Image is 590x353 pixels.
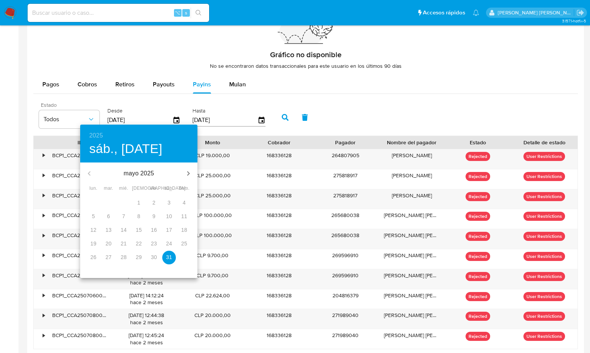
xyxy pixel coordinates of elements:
[87,185,100,192] span: lun.
[162,251,176,264] button: 31
[166,253,172,261] p: 31
[177,185,191,192] span: dom.
[98,169,179,178] p: mayo 2025
[147,185,161,192] span: vie.
[132,185,146,192] span: [DEMOGRAPHIC_DATA].
[102,185,115,192] span: mar.
[89,130,103,141] button: 2025
[89,141,162,157] button: sáb., [DATE]
[162,185,176,192] span: sáb.
[117,185,130,192] span: mié.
